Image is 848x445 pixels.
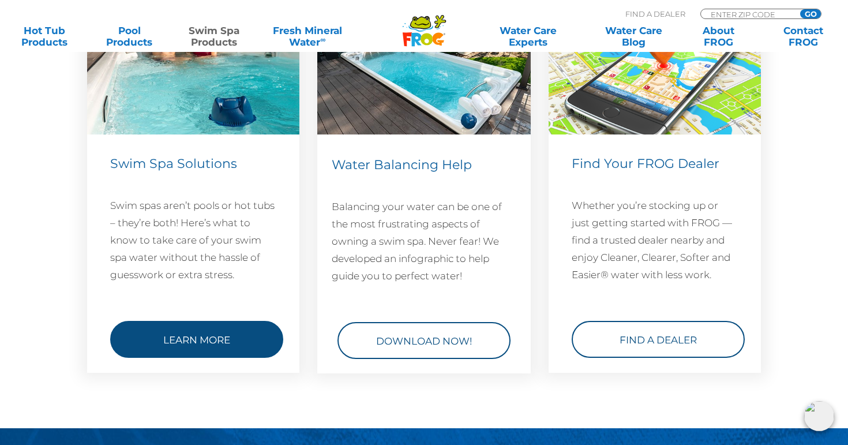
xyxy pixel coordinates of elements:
[96,25,162,48] a: PoolProducts
[317,13,531,134] img: water-balancing-help-swim-spa
[601,25,666,48] a: Water CareBlog
[110,156,237,171] span: Swim Spa Solutions
[320,35,325,44] sup: ∞
[110,321,283,358] a: Learn More
[110,197,276,283] p: Swim spas aren’t pools or hot tubs – they’re both! Here’s what to know to take care of your swim ...
[332,198,516,285] p: Balancing your water can be one of the most frustrating aspects of owning a swim spa. Never fear!...
[771,25,836,48] a: ContactFROG
[572,156,719,171] span: Find Your FROG Dealer
[685,25,751,48] a: AboutFROG
[332,157,472,173] span: Water Balancing Help
[625,9,685,19] p: Find A Dealer
[475,25,582,48] a: Water CareExperts
[804,401,834,431] img: openIcon
[87,14,299,134] img: swim-spa-solutions-v3
[266,25,348,48] a: Fresh MineralWater∞
[710,9,787,19] input: Zip Code Form
[549,14,761,134] img: Find a Dealer Image (546 x 310 px)
[12,25,77,48] a: Hot TubProducts
[800,9,821,18] input: GO
[572,321,745,358] a: Find a Dealer
[337,322,511,359] a: Download Now!
[572,197,738,283] p: Whether you’re stocking up or just getting started with FROG — find a trusted dealer nearby and e...
[181,25,247,48] a: Swim SpaProducts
